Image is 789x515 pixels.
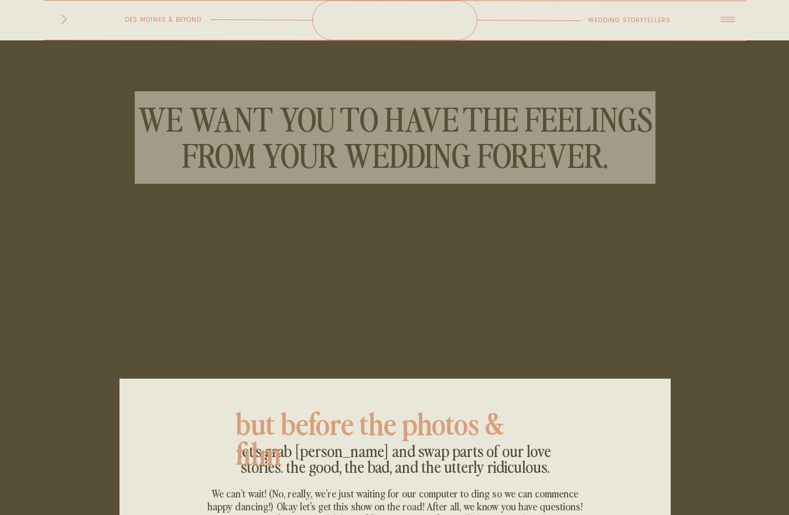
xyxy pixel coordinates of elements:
[92,14,201,25] p: des moines & beyond
[133,100,657,171] h1: WE WANT YOU TO HAVE THE FEELINGS FROM YOUR WEDDING FOREVER.
[588,15,688,26] p: wedding storytellers
[235,407,555,437] p: But before the photos & film
[235,442,555,472] h2: Let’s grab [PERSON_NAME] and swap parts of our love stories. THE GOOD, THE BAD, AND THE UTTERLY R...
